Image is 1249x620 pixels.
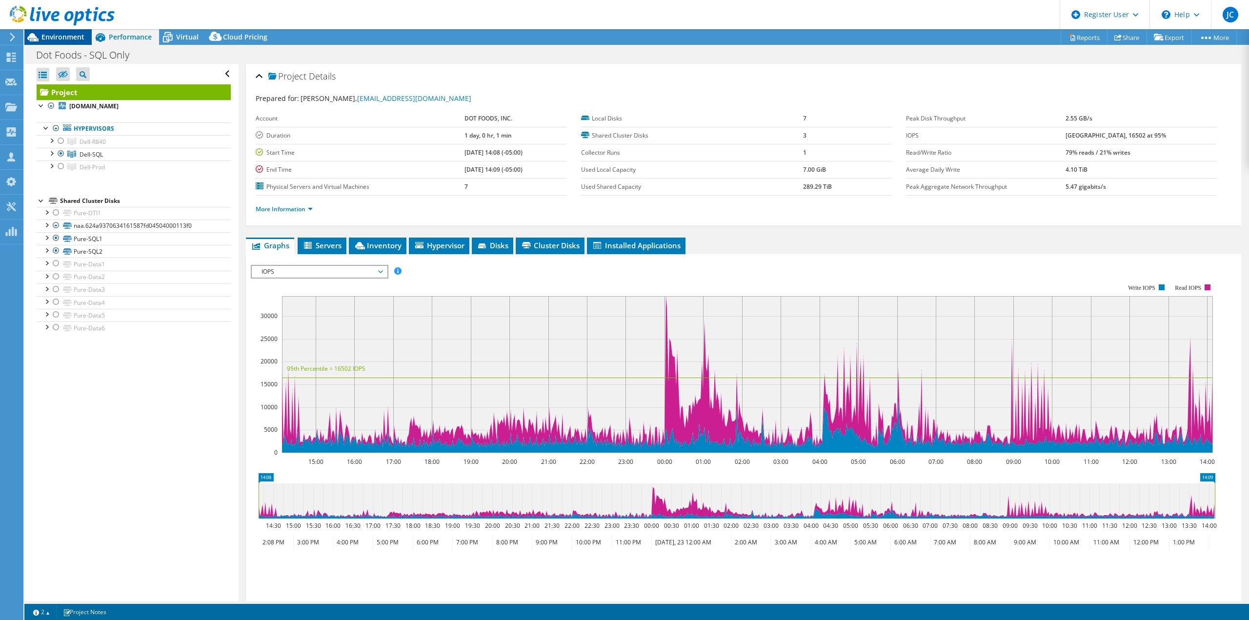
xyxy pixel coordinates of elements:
[256,114,464,123] label: Account
[464,148,523,157] b: [DATE] 14:08 (-05:00)
[37,271,231,283] a: Pure-Data2
[967,458,982,466] text: 08:00
[1045,458,1060,466] text: 10:00
[251,598,367,618] h2: Advanced Graph Controls
[354,240,402,250] span: Inventory
[256,182,464,192] label: Physical Servers and Virtual Machines
[1003,521,1018,530] text: 09:00
[109,32,152,41] span: Performance
[464,165,523,174] b: [DATE] 14:09 (-05:00)
[581,131,803,140] label: Shared Cluster Disks
[261,380,278,388] text: 15000
[1175,284,1202,291] text: Read IOPS
[385,521,401,530] text: 17:30
[287,364,365,373] text: 95th Percentile = 16502 IOPS
[1142,521,1157,530] text: 12:30
[803,131,806,140] b: 3
[309,70,336,82] span: Details
[906,182,1066,192] label: Peak Aggregate Network Throughput
[1006,458,1021,466] text: 09:00
[1122,458,1137,466] text: 12:00
[906,165,1066,175] label: Average Daily Write
[505,521,520,530] text: 20:30
[465,521,480,530] text: 19:30
[1202,521,1217,530] text: 14:00
[906,131,1066,140] label: IOPS
[564,521,580,530] text: 22:00
[1066,114,1092,122] b: 2.55 GB/s
[347,458,362,466] text: 16:00
[618,458,633,466] text: 23:00
[424,458,440,466] text: 18:00
[906,114,1066,123] label: Peak Disk Throughput
[1042,521,1057,530] text: 10:00
[80,150,103,159] span: Dell-SQL
[580,458,595,466] text: 22:00
[644,521,659,530] text: 00:00
[521,240,580,250] span: Cluster Disks
[843,521,858,530] text: 05:00
[26,606,57,618] a: 2
[256,131,464,140] label: Duration
[261,335,278,343] text: 25000
[1162,521,1177,530] text: 13:00
[223,32,267,41] span: Cloud Pricing
[823,521,838,530] text: 04:30
[684,521,699,530] text: 01:00
[1066,182,1106,191] b: 5.47 gigabits/s
[268,72,306,81] span: Project
[37,135,231,148] a: Dell-R840
[301,94,471,103] span: [PERSON_NAME],
[37,258,231,270] a: Pure-Data1
[923,521,938,530] text: 07:00
[581,114,803,123] label: Local Disks
[735,458,750,466] text: 02:00
[1102,521,1117,530] text: 11:30
[1182,521,1197,530] text: 13:30
[464,114,512,122] b: DOT FOODS, INC.
[581,165,803,175] label: Used Local Capacity
[264,425,278,434] text: 5000
[37,207,231,220] a: Pure-DTI1
[464,182,468,191] b: 7
[906,148,1066,158] label: Read/Write Ratio
[463,458,479,466] text: 19:00
[784,521,799,530] text: 03:30
[485,521,500,530] text: 20:00
[1062,521,1077,530] text: 10:30
[266,521,281,530] text: 14:30
[1122,521,1137,530] text: 12:00
[256,205,313,213] a: More Information
[502,458,517,466] text: 20:00
[883,521,898,530] text: 06:00
[261,312,278,320] text: 30000
[581,182,803,192] label: Used Shared Capacity
[1191,30,1237,45] a: More
[37,283,231,296] a: Pure-Data3
[257,266,382,278] span: IOPS
[357,94,471,103] a: [EMAIL_ADDRESS][DOMAIN_NAME]
[37,232,231,245] a: Pure-SQL1
[581,148,803,158] label: Collector Runs
[256,148,464,158] label: Start Time
[803,114,806,122] b: 7
[803,148,806,157] b: 1
[696,458,711,466] text: 01:00
[1223,7,1238,22] span: JC
[274,448,278,457] text: 0
[724,521,739,530] text: 02:00
[261,357,278,365] text: 20000
[308,458,323,466] text: 15:00
[1066,131,1166,140] b: [GEOGRAPHIC_DATA], 16502 at 95%
[1107,30,1147,45] a: Share
[544,521,560,530] text: 21:30
[863,521,878,530] text: 05:30
[37,160,231,173] a: Dell-Prod
[804,521,819,530] text: 04:00
[32,50,144,60] h1: Dot Foods - SQL Only
[764,521,779,530] text: 03:00
[812,458,827,466] text: 04:00
[386,458,401,466] text: 17:00
[306,521,321,530] text: 15:30
[928,458,944,466] text: 07:00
